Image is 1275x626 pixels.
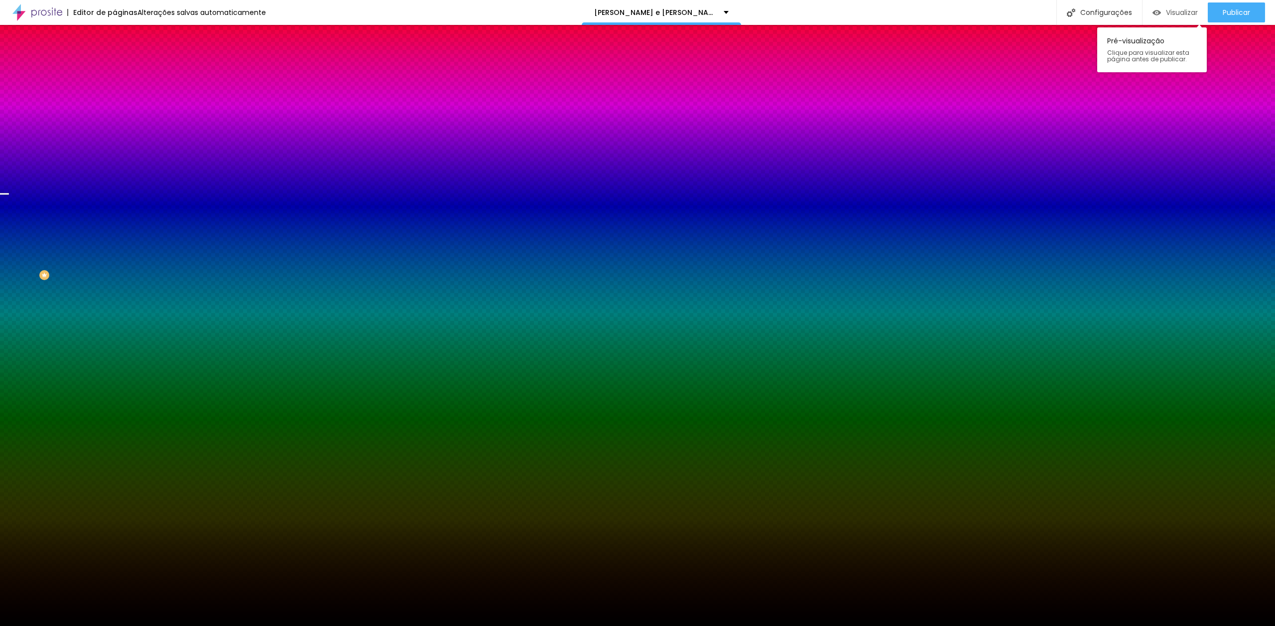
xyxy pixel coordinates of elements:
font: Alterações salvas automaticamente [137,7,266,17]
font: Visualizar [1166,7,1198,17]
button: Publicar [1208,2,1265,22]
font: Clique para visualizar esta página antes de publicar. [1107,48,1189,63]
img: view-1.svg [1152,8,1161,17]
font: [PERSON_NAME] e [PERSON_NAME] [594,7,721,17]
font: Editor de páginas [73,7,137,17]
font: Configurações [1080,7,1132,17]
button: Visualizar [1143,2,1208,22]
font: Pré-visualização [1107,36,1164,46]
img: Ícone [1067,8,1075,17]
font: Publicar [1223,7,1250,17]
